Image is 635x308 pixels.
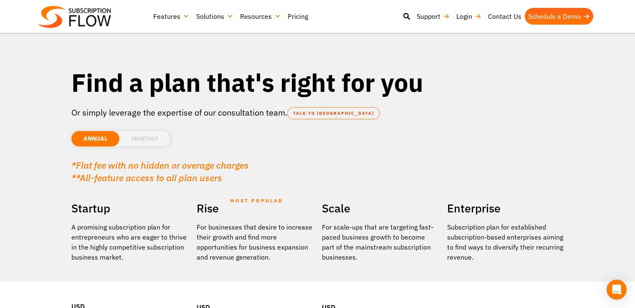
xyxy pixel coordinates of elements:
div: Open Intercom Messenger [607,280,627,300]
p: A promising subscription plan for entrepreneurs who are eager to thrive in the highly competitive... [71,222,188,262]
p: Subscription plan for established subscription-based enterprises aiming to find ways to diversify... [447,222,564,262]
li: MONTHLY [119,131,170,146]
div: For scale-ups that are targeting fast-paced business growth to become part of the mainstream subs... [322,222,439,262]
a: Contact Us [485,8,525,25]
a: Support [413,8,453,25]
img: Subscriptionflow [38,6,111,28]
a: Login [453,8,485,25]
p: Or simply leverage the expertise of our consultation team. [71,106,564,119]
a: Pricing [284,8,311,25]
a: Schedule a Demo [525,8,593,25]
a: Features [150,8,193,25]
em: **All-feature access to all plan users [71,172,222,184]
h1: Find a plan that's right for you [71,67,564,98]
div: For businesses that desire to increase their growth and find more opportunities for business expa... [197,222,314,262]
span: MOST POPULAR [230,191,283,210]
h2: Rise [197,199,314,218]
em: *Flat fee with no hidden or overage charges [71,159,249,171]
a: TALK TO [GEOGRAPHIC_DATA] [287,107,380,119]
a: Resources [237,8,284,25]
li: ANNUAL [71,131,119,146]
h2: Startup [71,199,188,218]
h2: Scale [322,199,439,218]
h2: Enterprise [447,199,564,218]
a: Solutions [193,8,237,25]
